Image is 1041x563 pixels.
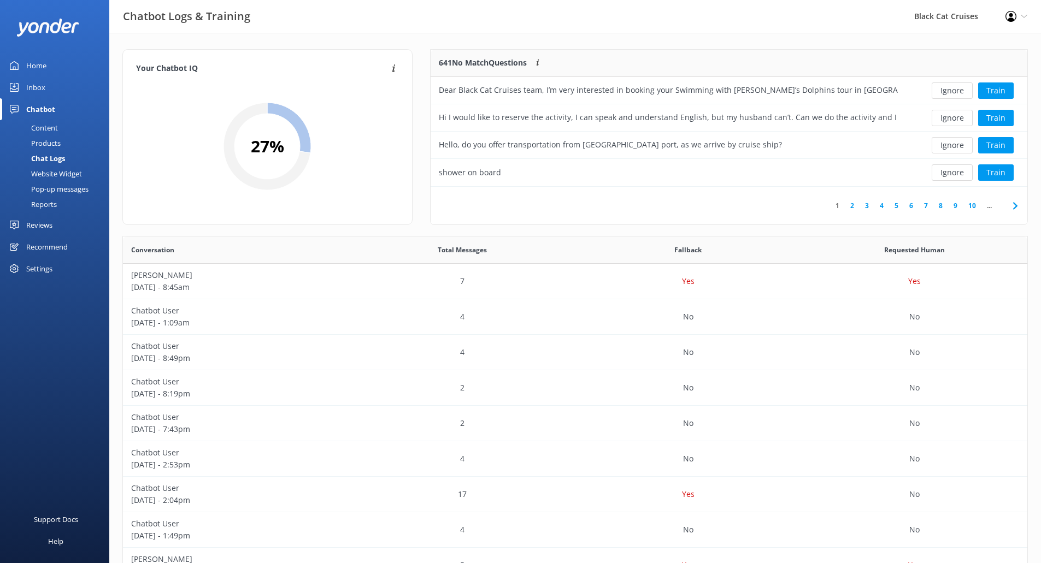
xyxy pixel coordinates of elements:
[683,524,693,536] p: No
[123,406,1027,441] div: row
[7,166,82,181] div: Website Widget
[131,305,341,317] p: Chatbot User
[932,137,973,153] button: Ignore
[123,441,1027,477] div: row
[889,200,904,211] a: 5
[860,200,874,211] a: 3
[431,104,1027,132] div: row
[884,245,945,255] span: Requested Human
[932,164,973,181] button: Ignore
[26,76,45,98] div: Inbox
[460,275,464,287] p: 7
[908,275,921,287] p: Yes
[919,200,933,211] a: 7
[7,135,109,151] a: Products
[131,423,341,435] p: [DATE] - 7:43pm
[131,411,341,423] p: Chatbot User
[682,275,695,287] p: Yes
[431,159,1027,186] div: row
[34,508,78,530] div: Support Docs
[909,311,920,323] p: No
[136,63,389,75] h4: Your Chatbot IQ
[131,376,341,388] p: Chatbot User
[683,382,693,394] p: No
[909,417,920,429] p: No
[909,453,920,465] p: No
[431,77,1027,186] div: grid
[439,167,501,179] div: shower on board
[7,120,109,135] a: Content
[48,530,63,552] div: Help
[131,482,341,494] p: Chatbot User
[933,200,948,211] a: 8
[978,137,1014,153] button: Train
[948,200,963,211] a: 9
[978,82,1014,99] button: Train
[439,139,782,151] div: Hello, do you offer transportation from [GEOGRAPHIC_DATA] port, as we arrive by cruise ship?
[431,132,1027,159] div: row
[460,524,464,536] p: 4
[26,55,46,76] div: Home
[963,200,981,211] a: 10
[131,340,341,352] p: Chatbot User
[123,370,1027,406] div: row
[131,459,341,471] p: [DATE] - 2:53pm
[26,236,68,258] div: Recommend
[439,84,898,96] div: Dear Black Cat Cruises team, I’m very interested in booking your Swimming with [PERSON_NAME]’s Do...
[7,197,109,212] a: Reports
[26,258,52,280] div: Settings
[683,311,693,323] p: No
[7,197,57,212] div: Reports
[978,110,1014,126] button: Train
[131,245,174,255] span: Conversation
[123,477,1027,512] div: row
[458,488,467,500] p: 17
[438,245,487,255] span: Total Messages
[830,200,845,211] a: 1
[981,200,997,211] span: ...
[683,417,693,429] p: No
[251,133,284,159] h2: 27 %
[131,494,341,506] p: [DATE] - 2:04pm
[131,352,341,364] p: [DATE] - 8:49pm
[131,281,341,293] p: [DATE] - 8:45am
[460,311,464,323] p: 4
[460,382,464,394] p: 2
[431,77,1027,104] div: row
[7,151,109,166] a: Chat Logs
[682,488,695,500] p: Yes
[7,181,109,197] a: Pop-up messages
[131,530,341,542] p: [DATE] - 1:49pm
[845,200,860,211] a: 2
[909,346,920,358] p: No
[460,453,464,465] p: 4
[123,299,1027,335] div: row
[674,245,702,255] span: Fallback
[683,346,693,358] p: No
[874,200,889,211] a: 4
[978,164,1014,181] button: Train
[123,335,1027,370] div: row
[7,166,109,181] a: Website Widget
[932,110,973,126] button: Ignore
[909,382,920,394] p: No
[7,151,65,166] div: Chat Logs
[16,19,79,37] img: yonder-white-logo.png
[683,453,693,465] p: No
[131,388,341,400] p: [DATE] - 8:19pm
[439,57,527,69] p: 641 No Match Questions
[131,518,341,530] p: Chatbot User
[123,8,250,25] h3: Chatbot Logs & Training
[26,214,52,236] div: Reviews
[909,488,920,500] p: No
[131,317,341,329] p: [DATE] - 1:09am
[7,120,58,135] div: Content
[131,269,341,281] p: [PERSON_NAME]
[26,98,55,120] div: Chatbot
[7,181,89,197] div: Pop-up messages
[7,135,61,151] div: Products
[904,200,919,211] a: 6
[460,346,464,358] p: 4
[439,111,898,123] div: Hi I would like to reserve the activity, I can speak and understand English, but my husband can’t...
[460,417,464,429] p: 2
